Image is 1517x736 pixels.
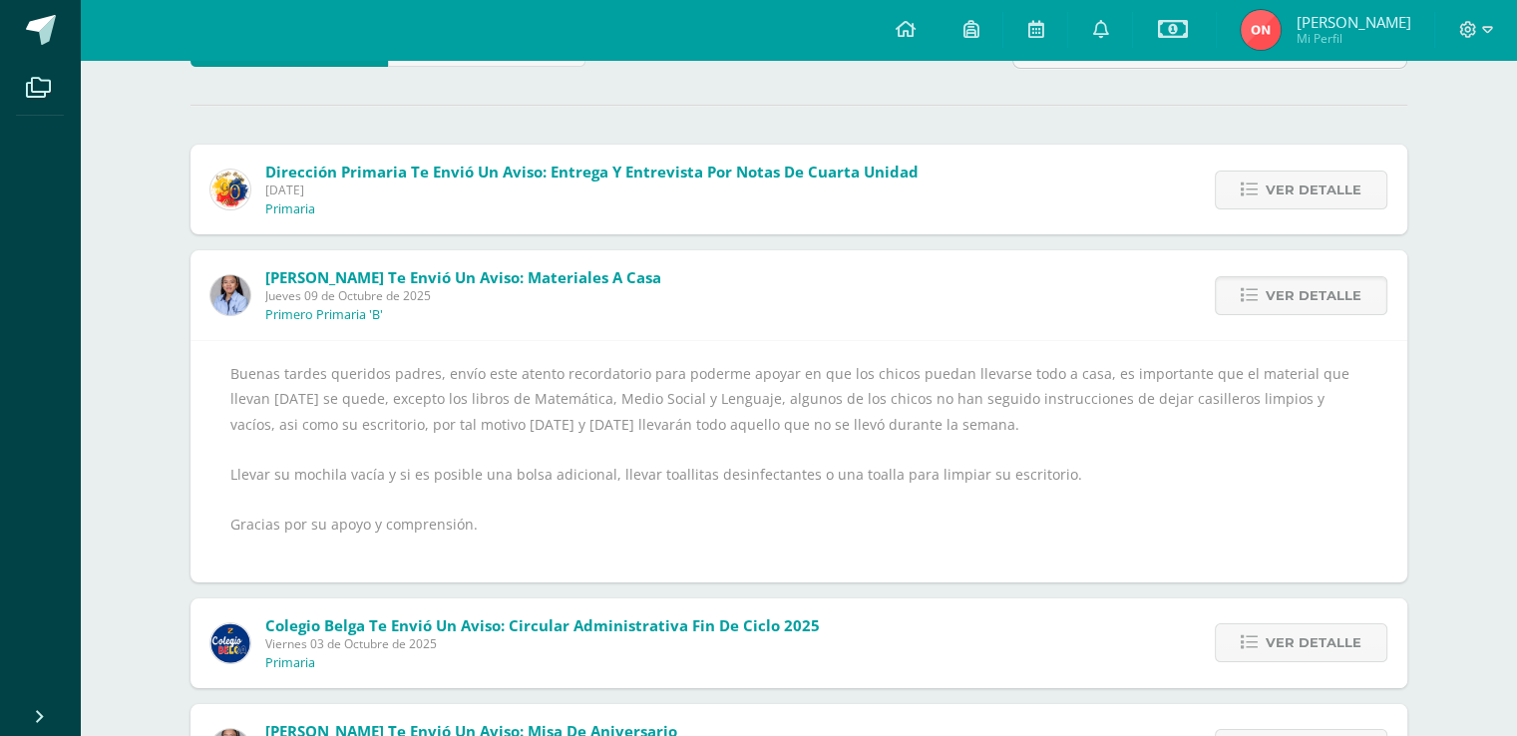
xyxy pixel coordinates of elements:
[265,635,820,652] span: Viernes 03 de Octubre de 2025
[265,267,661,287] span: [PERSON_NAME] te envió un aviso: Materiales a casa
[265,287,661,304] span: Jueves 09 de Octubre de 2025
[265,162,919,182] span: Dirección Primaria te envió un aviso: Entrega y entrevista por Notas de Cuarta Unidad
[1296,30,1410,47] span: Mi Perfil
[1266,172,1361,208] span: Ver detalle
[1266,624,1361,661] span: Ver detalle
[1296,12,1410,32] span: [PERSON_NAME]
[265,615,820,635] span: Colegio Belga te envió un aviso: Circular Administrativa Fin de Ciclo 2025
[1266,277,1361,314] span: Ver detalle
[1241,10,1281,50] img: ec92e4375ac7f26c75a4ee24163246de.png
[265,655,315,671] p: Primaria
[265,307,383,323] p: Primero Primaria 'B'
[210,170,250,209] img: 050f0ca4ac5c94d5388e1bdfdf02b0f1.png
[210,275,250,315] img: cd70970ff989681eb4d9716f04c67d2c.png
[265,201,315,217] p: Primaria
[265,182,919,198] span: [DATE]
[210,623,250,663] img: 919ad801bb7643f6f997765cf4083301.png
[230,361,1367,562] div: Buenas tardes queridos padres, envío este atento recordatorio para poderme apoyar en que los chic...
